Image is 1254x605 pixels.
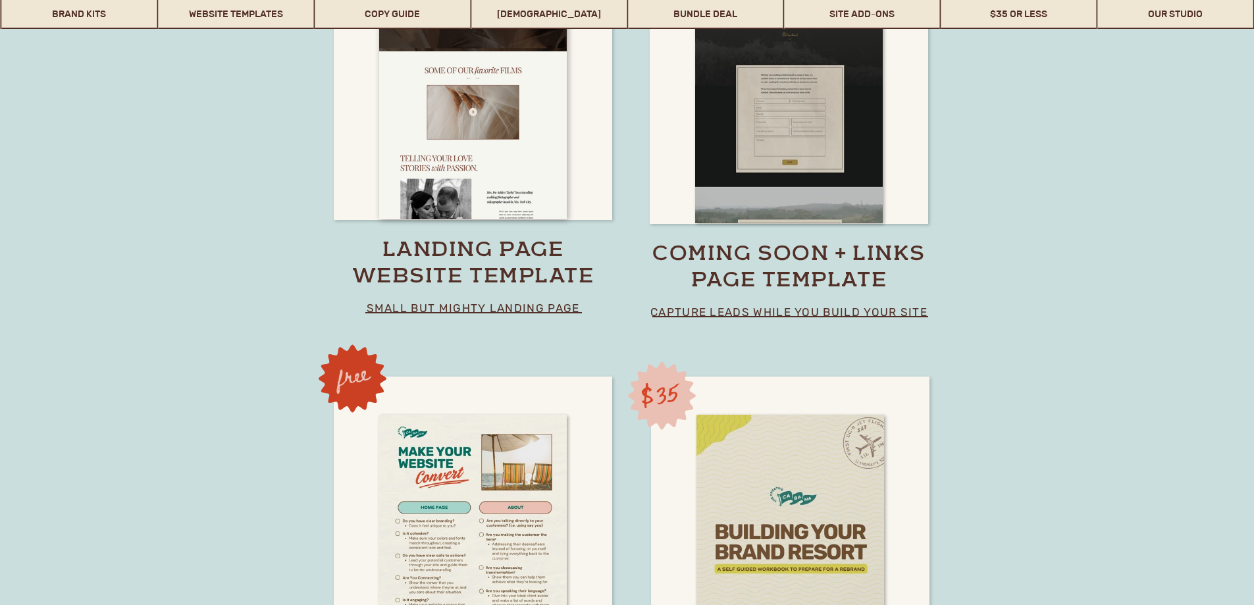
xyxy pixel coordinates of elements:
[335,238,612,291] a: landing page website template
[313,119,640,166] h2: Designed to
[302,161,652,225] h2: stand out
[630,378,688,413] h3: $35
[338,298,608,317] p: small but mighty landing page
[324,357,382,392] h3: free
[627,302,952,321] p: capture leads while you build your site
[651,242,927,295] a: coming soon + links page template
[313,92,640,120] h2: Built to perform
